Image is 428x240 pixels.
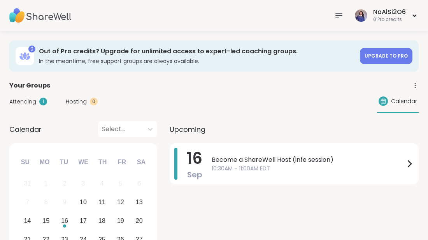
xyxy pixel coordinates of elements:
[170,124,205,135] span: Upcoming
[80,215,87,226] div: 17
[187,169,202,180] span: Sep
[94,194,111,211] div: Choose Thursday, September 11th, 2025
[63,197,67,207] div: 9
[56,213,73,229] div: Choose Tuesday, September 16th, 2025
[373,8,406,16] div: NaAlSi2O6
[44,178,48,189] div: 1
[136,197,143,207] div: 13
[19,175,36,192] div: Not available Sunday, August 31st, 2025
[61,215,68,226] div: 16
[112,194,129,211] div: Choose Friday, September 12th, 2025
[39,47,355,56] h3: Out of Pro credits? Upgrade for unlimited access to expert-led coaching groups.
[391,97,417,105] span: Calendar
[9,2,72,29] img: ShareWell Nav Logo
[26,197,29,207] div: 7
[44,197,48,207] div: 8
[82,178,85,189] div: 3
[75,154,92,171] div: We
[131,194,147,211] div: Choose Saturday, September 13th, 2025
[39,98,47,105] div: 1
[56,175,73,192] div: Not available Tuesday, September 2nd, 2025
[38,194,54,211] div: Not available Monday, September 8th, 2025
[9,81,50,90] span: Your Groups
[112,175,129,192] div: Not available Friday, September 5th, 2025
[80,197,87,207] div: 10
[75,194,92,211] div: Choose Wednesday, September 10th, 2025
[75,175,92,192] div: Not available Wednesday, September 3rd, 2025
[56,194,73,211] div: Not available Tuesday, September 9th, 2025
[117,197,124,207] div: 12
[90,98,98,105] div: 0
[212,165,405,173] span: 10:30AM - 11:00AM EDT
[131,175,147,192] div: Not available Saturday, September 6th, 2025
[24,178,31,189] div: 31
[17,154,34,171] div: Su
[136,215,143,226] div: 20
[75,213,92,229] div: Choose Wednesday, September 17th, 2025
[36,154,53,171] div: Mo
[112,213,129,229] div: Choose Friday, September 19th, 2025
[131,213,147,229] div: Choose Saturday, September 20th, 2025
[373,16,406,23] div: 0 Pro credits
[63,178,67,189] div: 2
[98,215,105,226] div: 18
[19,213,36,229] div: Choose Sunday, September 14th, 2025
[94,175,111,192] div: Not available Thursday, September 4th, 2025
[360,48,412,64] a: Upgrade to Pro
[9,98,36,106] span: Attending
[113,154,130,171] div: Fr
[100,178,103,189] div: 4
[42,215,49,226] div: 15
[9,124,42,135] span: Calendar
[38,175,54,192] div: Not available Monday, September 1st, 2025
[117,215,124,226] div: 19
[39,57,355,65] h3: In the meantime, free support groups are always available.
[19,194,36,211] div: Not available Sunday, September 7th, 2025
[137,178,141,189] div: 6
[365,53,408,59] span: Upgrade to Pro
[133,154,150,171] div: Sa
[98,197,105,207] div: 11
[94,213,111,229] div: Choose Thursday, September 18th, 2025
[187,147,202,169] span: 16
[66,98,87,106] span: Hosting
[55,154,72,171] div: Tu
[24,215,31,226] div: 14
[119,178,122,189] div: 5
[355,9,367,22] img: NaAlSi2O6
[212,155,405,165] span: Become a ShareWell Host (info session)
[28,46,35,53] div: 0
[38,213,54,229] div: Choose Monday, September 15th, 2025
[94,154,111,171] div: Th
